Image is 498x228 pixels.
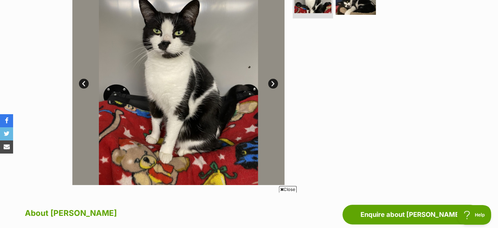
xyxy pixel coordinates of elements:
iframe: Help Scout Beacon - Open [457,205,491,225]
iframe: Advertisement [130,195,368,225]
a: Next [268,79,278,89]
a: Enquire about [PERSON_NAME] [342,205,480,224]
h2: About [PERSON_NAME] [25,206,295,220]
a: Prev [79,79,89,89]
img: adc.png [93,0,98,5]
span: Close [279,186,297,193]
